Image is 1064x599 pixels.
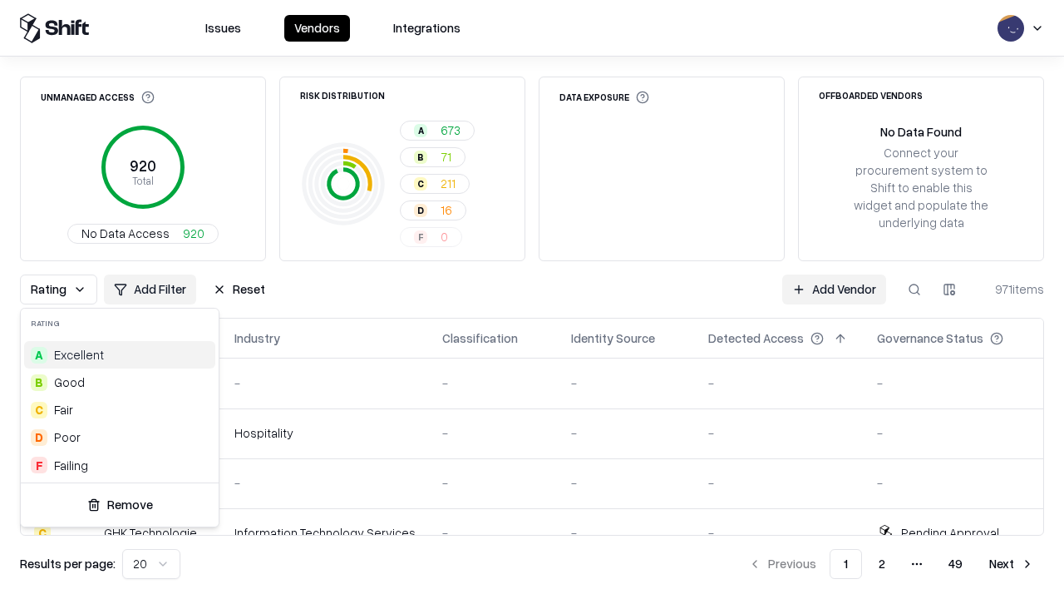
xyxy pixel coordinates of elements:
div: A [31,347,47,364]
div: Poor [54,428,81,446]
span: Fair [54,401,73,418]
span: Good [54,374,85,391]
div: D [31,429,47,446]
div: Failing [54,457,88,474]
div: Suggestions [21,338,219,483]
button: Remove [27,490,212,520]
div: F [31,457,47,473]
div: Rating [21,309,219,338]
div: C [31,402,47,418]
span: Excellent [54,346,104,364]
div: B [31,374,47,391]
